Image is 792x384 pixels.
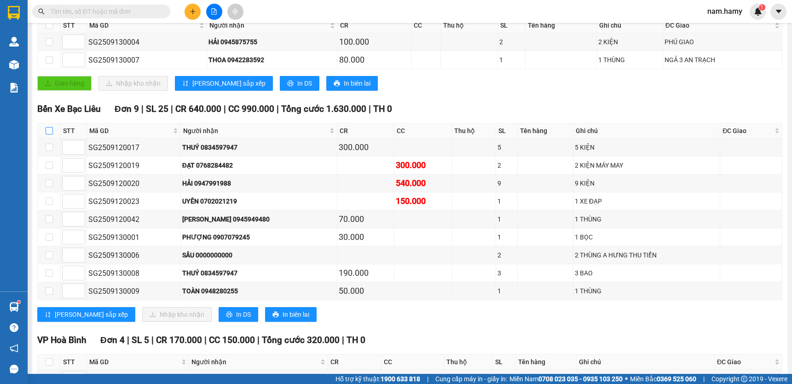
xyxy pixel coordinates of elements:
span: Người nhận [209,20,328,30]
div: 3 BAO [575,268,718,278]
div: 5 KIỆN [575,142,718,152]
th: Ghi chú [573,123,720,139]
span: Tổng cước 1.630.000 [281,104,366,114]
span: Mã GD [89,20,197,30]
span: CR 640.000 [175,104,221,114]
span: [PERSON_NAME] sắp xếp [192,78,266,88]
b: GỬI : Bến Xe Bạc Liêu [4,58,128,73]
div: 5 [497,142,516,152]
td: SG2509130007 [87,51,207,69]
span: aim [232,8,238,15]
div: NGẢ 3 AN TRẠCH [665,55,780,65]
div: 150.000 [396,195,450,208]
div: SG2509130001 [88,232,179,243]
li: 0946 508 595 [4,32,175,43]
span: ĐC Giao [717,357,773,367]
li: 995 [PERSON_NAME] [4,20,175,32]
span: In DS [297,78,312,88]
span: file-add [211,8,217,15]
img: warehouse-icon [9,302,19,312]
div: [PERSON_NAME] 0945949480 [182,214,335,224]
span: notification [10,344,18,353]
button: file-add [206,4,222,20]
span: Mã GD [89,126,171,136]
div: 190.000 [339,267,393,279]
button: uploadGiao hàng [37,76,92,91]
span: SL 5 [132,335,149,345]
td: SG2509130008 [87,264,181,282]
span: Đơn 4 [100,335,125,345]
span: message [10,365,18,373]
div: 300.000 [339,141,393,154]
span: ĐC Giao [723,126,773,136]
div: SG2509120023 [88,196,179,207]
img: warehouse-icon [9,60,19,70]
div: PHÚ GIAO [665,37,780,47]
button: printerIn biên lai [326,76,378,91]
th: Tên hàng [516,355,577,370]
th: CR [337,123,394,139]
span: printer [272,311,279,319]
th: SL [493,355,516,370]
button: caret-down [770,4,786,20]
span: CR 170.000 [156,335,202,345]
span: [PERSON_NAME] sắp xếp [55,309,128,320]
span: Mã GD [89,357,179,367]
span: Miền Nam [509,374,623,384]
th: STT [61,18,87,33]
span: ⚪️ [625,377,628,381]
div: 540.000 [396,177,450,190]
div: 2 [497,250,516,260]
div: 50.000 [339,285,393,297]
th: Thu hộ [444,355,492,370]
span: | [151,335,154,345]
span: question-circle [10,323,18,332]
div: 1 BỌC [575,232,718,242]
div: SÂU 0000000000 [182,250,335,260]
span: 1 [760,4,763,11]
div: 1 [497,232,516,242]
img: icon-new-feature [754,7,762,16]
span: printer [287,80,294,87]
div: SG2509130008 [88,268,179,279]
th: Thu hộ [441,18,498,33]
span: Cung cấp máy in - giấy in: [435,374,507,384]
td: SG2509130009 [87,282,181,300]
span: plus [190,8,196,15]
th: Tên hàng [526,18,597,33]
span: | [141,104,144,114]
strong: 0369 525 060 [657,375,696,383]
b: Nhà Xe Hà My [53,6,122,17]
span: Bến Xe Bạc Liêu [37,104,101,114]
div: 2 THÙNG A HƯNG THU TIỀN [575,250,718,260]
th: CC [411,18,441,33]
button: sort-ascending[PERSON_NAME] sắp xếp [175,76,273,91]
span: | [427,374,428,384]
span: TH 0 [373,104,392,114]
td: SG2509130001 [87,228,181,246]
td: SG2509120042 [87,210,181,228]
th: CR [328,355,382,370]
div: 1 XE ĐẠP [575,196,718,206]
span: printer [334,80,340,87]
span: phone [53,34,60,41]
button: downloadNhập kho nhận [98,76,168,91]
span: | [127,335,129,345]
div: PHƯỢNG 0907079245 [182,232,335,242]
th: CC [394,123,451,139]
div: THOA 0942283592 [208,55,336,65]
button: printerIn DS [280,76,319,91]
div: 1 BAO [578,373,713,384]
th: Ghi chú [577,355,715,370]
span: TH 0 [347,335,365,345]
div: ĐẠT 0768284482 [182,160,335,170]
span: CC 150.000 [209,335,255,345]
div: SG2509130004 [88,36,205,48]
div: 2 [497,160,516,170]
th: Thu hộ [452,123,497,139]
div: 1 THÙNG [575,286,718,296]
button: sort-ascending[PERSON_NAME] sắp xếp [37,307,135,322]
span: Người nhận [183,126,328,136]
button: printerIn DS [219,307,258,322]
img: logo-vxr [8,6,20,20]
